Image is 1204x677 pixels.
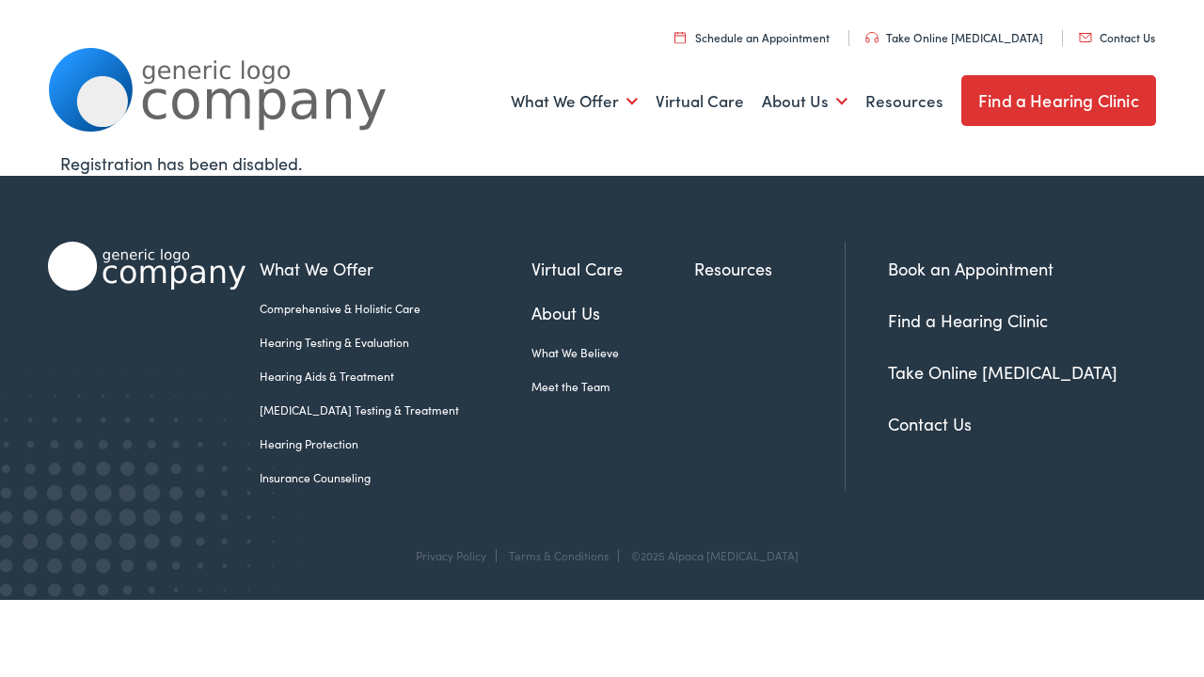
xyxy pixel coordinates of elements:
a: About Us [762,67,848,136]
a: Hearing Protection [260,435,531,452]
a: Contact Us [1079,29,1155,45]
a: About Us [531,300,695,325]
a: Hearing Aids & Treatment [260,368,531,385]
a: Take Online [MEDICAL_DATA] [865,29,1043,45]
a: Resources [865,67,943,136]
a: Hearing Testing & Evaluation [260,334,531,351]
a: [MEDICAL_DATA] Testing & Treatment [260,401,531,418]
a: Schedule an Appointment [674,29,830,45]
a: What We Offer [260,256,531,281]
a: Find a Hearing Clinic [961,75,1156,126]
a: Virtual Care [656,67,744,136]
img: utility icon [865,32,879,43]
div: ©2025 Alpaca [MEDICAL_DATA] [622,549,799,562]
a: Insurance Counseling [260,469,531,486]
img: utility icon [674,31,686,43]
div: Registration has been disabled. [60,150,1144,176]
a: Meet the Team [531,378,695,395]
a: What We Offer [511,67,638,136]
a: Take Online [MEDICAL_DATA] [888,360,1117,384]
a: Contact Us [888,412,972,435]
a: What We Believe [531,344,695,361]
a: Terms & Conditions [509,547,609,563]
img: Alpaca Audiology [48,242,246,291]
a: Privacy Policy [416,547,486,563]
a: Virtual Care [531,256,695,281]
img: utility icon [1079,33,1092,42]
a: Book an Appointment [888,257,1053,280]
a: Resources [694,256,845,281]
a: Find a Hearing Clinic [888,308,1048,332]
a: Comprehensive & Holistic Care [260,300,531,317]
